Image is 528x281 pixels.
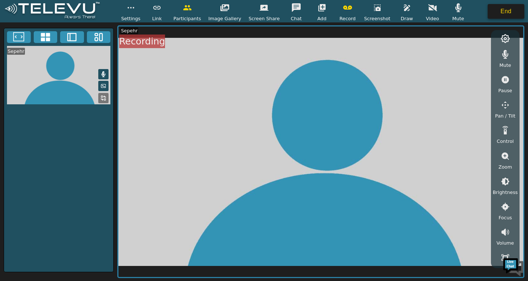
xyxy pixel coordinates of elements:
div: Recording [119,35,165,48]
span: Mute [499,62,511,69]
span: Settings [121,15,140,22]
img: d_736959983_company_1615157101543_736959983 [12,34,31,53]
span: Chat [291,15,302,22]
span: Zoom [498,163,512,170]
button: 4x4 [34,31,58,43]
span: Control [497,138,514,145]
span: Add [318,15,327,22]
div: Chat with us now [38,39,123,48]
button: Two Window Medium [60,31,84,43]
span: Mute [452,15,464,22]
div: Sepehr [7,48,25,55]
span: Record [340,15,356,22]
span: Pause [498,87,512,94]
span: Image Gallery [208,15,241,22]
button: Fullscreen [7,31,31,43]
span: Brightness [493,189,518,196]
textarea: Type your message and hit 'Enter' [4,201,140,226]
button: Picture in Picture [98,81,109,91]
span: We're online! [43,93,101,167]
span: Participants [173,15,201,22]
span: Focus [499,214,512,221]
button: Three Window Medium [87,31,111,43]
span: Screen Share [249,15,280,22]
img: Chat Widget [502,255,524,277]
span: Volume [496,239,514,246]
div: Minimize live chat window [120,4,138,21]
span: Draw [401,15,413,22]
button: Mute [98,69,109,79]
div: Sepehr [120,27,138,34]
span: Screenshot [364,15,390,22]
span: Pan / Tilt [495,112,515,119]
button: Replace Feed [98,93,109,103]
span: Link [152,15,162,22]
img: logoWhite.png [4,2,101,21]
span: Video [426,15,439,22]
button: End [488,4,524,19]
